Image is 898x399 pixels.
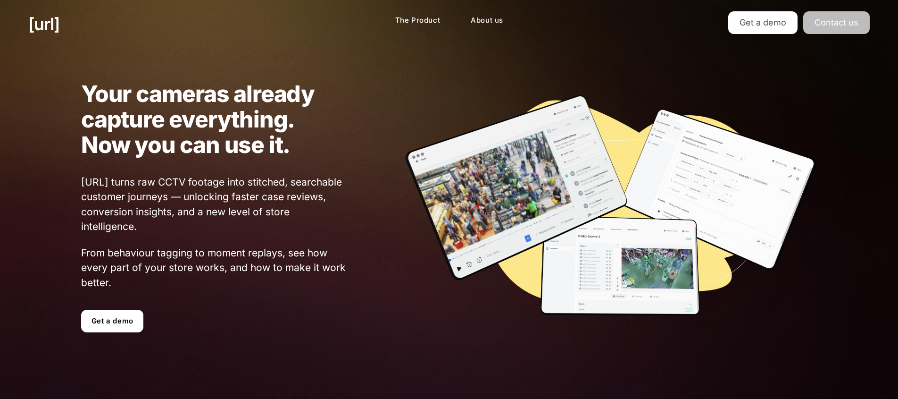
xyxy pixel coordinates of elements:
[463,11,511,30] a: About us
[81,246,347,290] span: From behaviour tagging to moment replays, see how every part of your store works, and how to make...
[28,11,59,37] a: [URL]
[728,11,798,34] a: Get a demo
[81,310,143,332] a: Get a demo
[803,11,870,34] a: Contact us
[81,81,347,158] h1: Your cameras already capture everything. Now you can use it.
[81,175,347,234] span: [URL] turns raw CCTV footage into stitched, searchable customer journeys — unlocking faster case ...
[388,11,448,30] a: The Product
